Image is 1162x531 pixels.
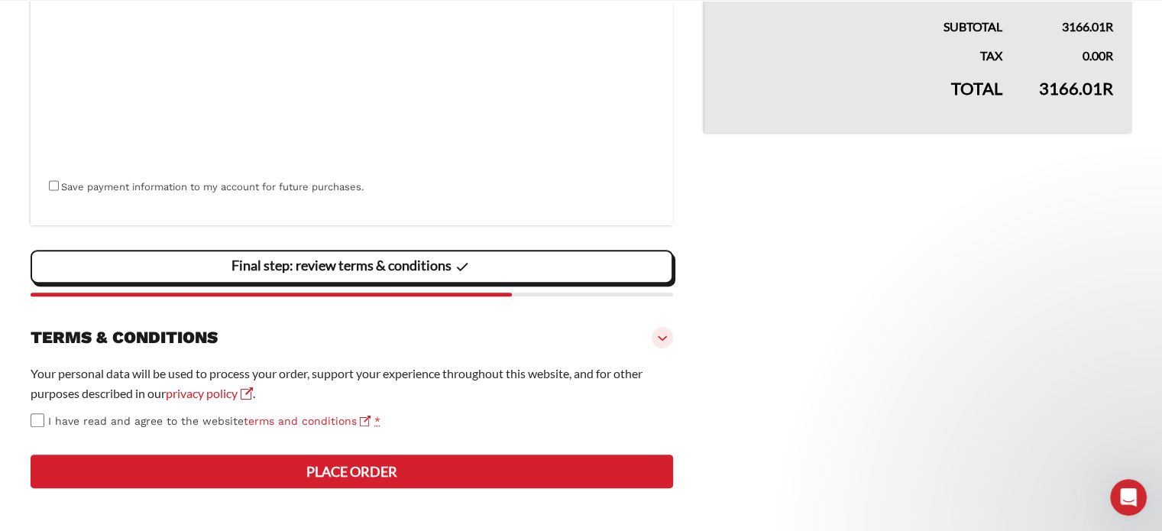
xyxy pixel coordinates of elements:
[1083,48,1113,63] bdi: 0.00
[166,386,253,400] a: privacy policy
[704,37,1021,66] th: Tax
[31,413,44,427] input: I have read and agree to the websiteterms and conditions *
[1102,78,1113,99] span: R
[1110,479,1147,516] iframe: Intercom live chat
[374,415,380,427] abbr: required
[48,415,371,427] span: I have read and agree to the website
[1062,19,1113,34] bdi: 3166.01
[31,455,673,488] button: Place order
[1105,48,1113,63] span: R
[244,415,371,427] a: terms and conditions
[1105,19,1113,34] span: R
[31,364,673,403] p: Your personal data will be used to process your order, support your experience throughout this we...
[1039,78,1113,99] bdi: 3166.01
[31,327,218,348] h3: Terms & conditions
[704,66,1021,133] th: Total
[31,250,673,283] vaadin-button: Final step: review terms & conditions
